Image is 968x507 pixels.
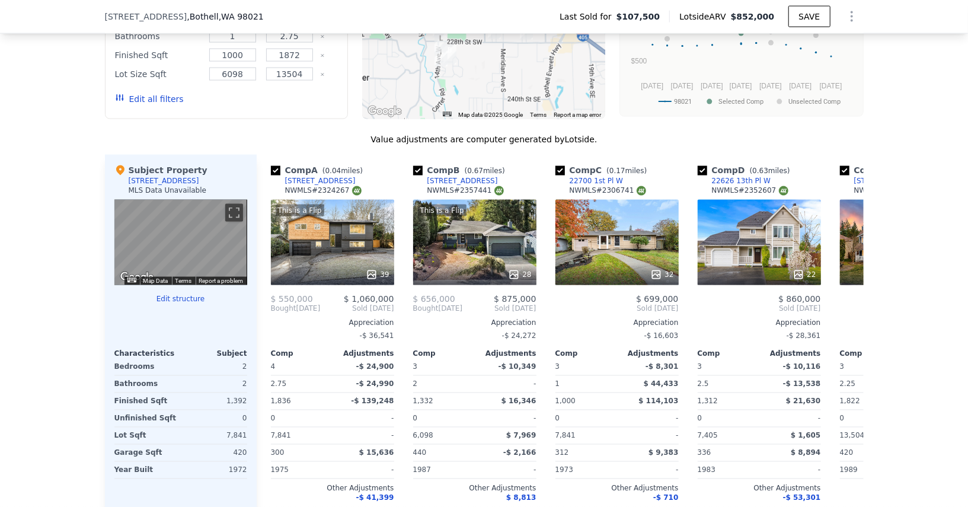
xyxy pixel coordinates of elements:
div: - [477,410,536,427]
div: - [762,462,821,479]
span: 1,312 [698,397,718,406]
span: Sold [DATE] [840,304,963,314]
div: Finished Sqft [114,393,178,410]
div: [STREET_ADDRESS] [285,176,356,186]
div: 2 [183,376,247,393]
span: $ 699,000 [636,295,678,304]
span: $107,500 [616,11,660,23]
div: 0 [183,410,247,427]
span: $ 1,060,000 [344,295,394,304]
span: 3 [698,363,702,371]
span: -$ 28,361 [787,332,821,340]
div: 2 [183,359,247,375]
div: This is a Flip [418,205,467,216]
img: NWMLS Logo [494,186,504,196]
span: -$ 53,301 [783,494,821,502]
text: $500 [631,57,647,65]
span: -$ 10,349 [499,363,536,371]
span: 0 [840,414,845,423]
div: Lot Size Sqft [115,66,202,82]
button: Map Data [143,277,168,285]
div: - [335,428,394,444]
div: Appreciation [555,318,679,328]
div: - [477,376,536,393]
span: $ 8,894 [791,449,820,457]
div: 22 [793,269,816,280]
span: -$ 139,248 [351,397,394,406]
a: [STREET_ADDRESS] [413,176,498,186]
div: 2.25 [840,376,899,393]
button: Edit all filters [115,93,184,105]
div: Characteristics [114,349,181,359]
div: Map [114,200,247,285]
div: Finished Sqft [115,47,202,63]
div: 1114 232nd Pl SW [443,44,456,65]
div: 2.75 [271,376,330,393]
text: [DATE] [819,82,842,90]
div: NWMLS # 2324267 [285,186,362,196]
span: 1,822 [840,397,860,406]
span: ( miles) [318,167,368,175]
div: 1973 [555,462,615,479]
span: $ 656,000 [413,295,455,304]
span: 0.17 [609,167,625,175]
button: Clear [320,34,325,39]
div: 23303 13th Pl W [435,46,448,66]
span: Map data ©2025 Google [459,111,523,118]
div: Comp E [840,164,936,176]
div: Comp [840,349,902,359]
div: Adjustments [759,349,821,359]
div: - [335,410,394,427]
span: 0 [271,414,276,423]
div: NWMLS # 2352607 [712,186,788,196]
div: Comp [413,349,475,359]
div: Lot Sqft [114,428,178,444]
span: 0 [555,414,560,423]
span: ( miles) [460,167,510,175]
div: 23011 13th Pl W [435,33,448,53]
span: $ 114,103 [638,397,678,406]
button: Keyboard shortcuts [443,111,451,117]
img: Google [365,104,404,119]
span: Sold [DATE] [320,304,394,314]
div: Garage Sqft [114,445,178,461]
div: 1987 [413,462,472,479]
div: Other Adjustments [271,484,394,493]
button: Toggle fullscreen view [225,204,243,222]
div: - [619,410,679,427]
div: - [762,410,821,427]
span: Lotside ARV [679,11,730,23]
span: -$ 24,990 [356,380,394,388]
span: $ 550,000 [271,295,313,304]
div: 1 [555,376,615,393]
div: NWMLS # 2306741 [570,186,646,196]
span: -$ 8,301 [646,363,678,371]
div: Value adjustments are computer generated by Lotside . [105,133,864,145]
div: 2.5 [698,376,757,393]
div: Comp C [555,164,652,176]
span: ( miles) [745,167,795,175]
a: 22700 1st Pl W [555,176,624,186]
div: [DATE] [413,304,463,314]
span: 7,405 [698,432,718,440]
span: -$ 41,399 [356,494,394,502]
a: Open this area in Google Maps (opens a new window) [117,270,156,285]
span: 312 [555,449,569,457]
span: $ 21,630 [786,397,821,406]
div: 1972 [183,462,247,479]
div: 1975 [271,462,330,479]
div: - [619,428,679,444]
span: $ 16,346 [501,397,536,406]
text: [DATE] [701,82,723,90]
span: Last Sold for [560,11,616,23]
button: SAVE [788,6,830,27]
span: 300 [271,449,285,457]
button: Clear [320,72,325,77]
text: [DATE] [641,82,663,90]
a: Report a problem [199,278,244,284]
button: Show Options [840,5,864,28]
div: Comp [698,349,759,359]
span: 6,098 [413,432,433,440]
span: $ 7,969 [506,432,536,440]
div: 420 [183,445,247,461]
